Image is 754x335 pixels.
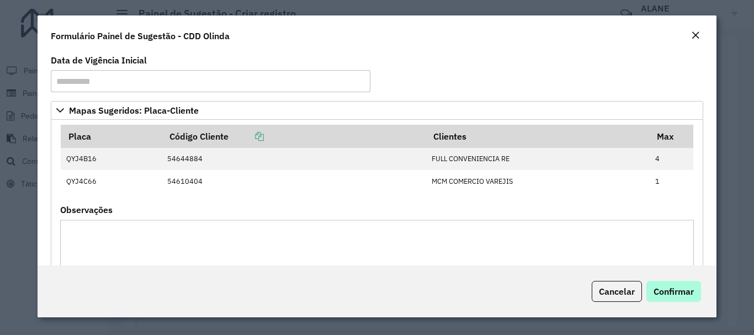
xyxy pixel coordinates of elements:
[599,286,635,297] span: Cancelar
[61,170,162,192] td: QYJ4C66
[51,120,703,327] div: Mapas Sugeridos: Placa-Cliente
[51,29,230,42] h4: Formulário Painel de Sugestão - CDD Olinda
[649,125,693,148] th: Max
[654,286,694,297] span: Confirmar
[51,54,147,67] label: Data de Vigência Inicial
[426,125,649,148] th: Clientes
[69,106,199,115] span: Mapas Sugeridos: Placa-Cliente
[162,170,426,192] td: 54610404
[649,148,693,170] td: 4
[61,125,162,148] th: Placa
[592,281,642,302] button: Cancelar
[688,29,703,43] button: Close
[60,203,113,216] label: Observações
[426,170,649,192] td: MCM COMERCIO VAREJIS
[426,148,649,170] td: FULL CONVENIENCIA RE
[162,148,426,170] td: 54644884
[649,170,693,192] td: 1
[162,125,426,148] th: Código Cliente
[646,281,701,302] button: Confirmar
[229,131,264,142] a: Copiar
[691,31,700,40] em: Fechar
[61,148,162,170] td: QYJ4B16
[51,101,703,120] a: Mapas Sugeridos: Placa-Cliente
